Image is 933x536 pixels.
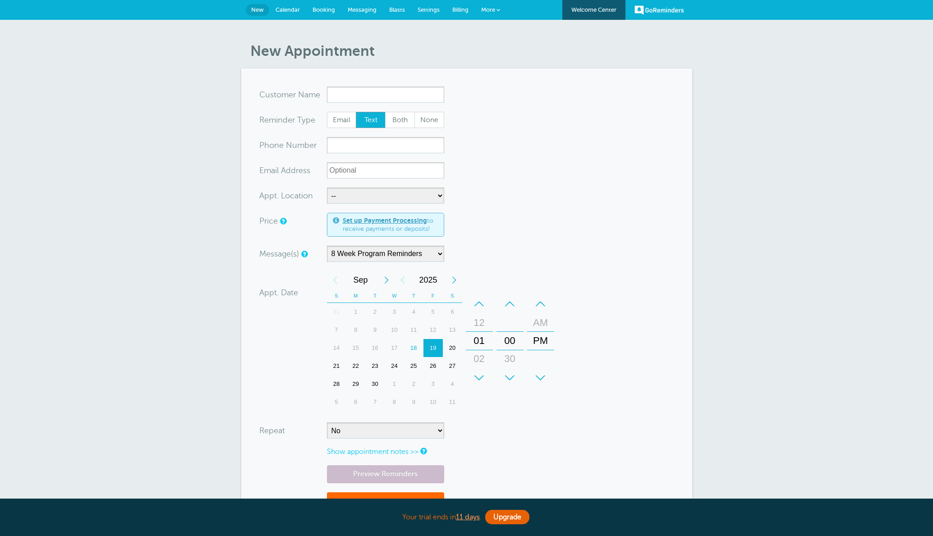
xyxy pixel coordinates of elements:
[530,314,552,332] div: AM
[259,250,299,258] label: Message(s)
[423,339,443,357] div: Friday, September 19
[446,271,462,289] div: Next Year
[365,321,385,339] div: Tuesday, September 9
[327,465,444,483] a: Preview Reminders
[274,141,297,149] span: ne Nu
[404,357,423,375] div: 25
[385,339,404,357] div: Wednesday, September 17
[365,375,385,393] div: 30
[313,6,335,13] span: Booking
[443,357,462,375] div: 27
[327,448,418,456] a: Show appointment notes >>
[456,513,480,521] b: 11 days
[259,217,278,225] label: Price
[280,218,285,224] a: An optional price for the appointment. If you set a price, you can include a payment link in your...
[404,393,423,411] div: 9
[469,350,490,368] div: 02
[423,393,443,411] div: Friday, October 10
[346,375,365,393] div: Monday, September 29
[327,375,346,393] div: Sunday, September 28
[385,393,404,411] div: 8
[443,393,462,411] div: Saturday, October 11
[365,303,385,321] div: 2
[423,303,443,321] div: Friday, September 5
[385,357,404,375] div: 24
[327,321,346,339] div: 7
[423,375,443,393] div: Friday, October 3
[348,6,377,13] span: Messaging
[327,492,444,523] button: Save
[423,339,443,357] div: 19
[327,375,346,393] div: 28
[346,339,365,357] div: 15
[385,303,404,321] div: 3
[404,357,423,375] div: Thursday, September 25
[415,112,444,128] span: None
[365,393,385,411] div: Tuesday, October 7
[485,510,529,524] a: Upgrade
[346,321,365,339] div: 8
[443,339,462,357] div: 20
[343,217,427,224] a: Set up Payment Processing
[385,357,404,375] div: Wednesday, September 24
[327,112,357,128] label: Email
[259,91,274,99] span: Cus
[404,303,423,321] div: Thursday, September 4
[530,332,552,350] div: PM
[389,6,405,13] span: Blasts
[327,339,346,357] div: Sunday, September 14
[259,87,327,103] div: ame
[414,112,444,128] label: None
[443,289,462,303] th: S
[343,217,438,233] span: to receive payments or deposits!
[385,375,404,393] div: Wednesday, October 1
[327,162,444,179] input: Optional
[378,271,395,289] div: Next Month
[365,289,385,303] th: T
[259,166,275,174] span: Ema
[466,295,493,387] div: Hours
[346,375,365,393] div: 29
[404,289,423,303] th: T
[404,393,423,411] div: Thursday, October 9
[365,357,385,375] div: Tuesday, September 23
[365,393,385,411] div: 7
[423,393,443,411] div: 10
[327,303,346,321] div: 31
[443,393,462,411] div: 11
[343,271,378,289] span: September
[411,271,446,289] span: 2025
[469,368,490,386] div: 03
[275,166,296,174] span: il Add
[346,303,365,321] div: Monday, September 1
[385,303,404,321] div: Wednesday, September 3
[327,339,346,357] div: 14
[423,357,443,375] div: 26
[346,339,365,357] div: Monday, September 15
[259,137,327,153] div: mber
[404,375,423,393] div: Thursday, October 2
[346,393,365,411] div: 6
[423,375,443,393] div: 3
[404,339,423,357] div: 18
[443,303,462,321] div: 6
[241,508,692,527] div: Your trial ends in .
[404,339,423,357] div: Today, Thursday, September 18
[346,289,365,303] th: M
[404,375,423,393] div: 2
[365,375,385,393] div: Tuesday, September 30
[443,357,462,375] div: Saturday, September 27
[259,116,315,124] label: Reminder Type
[327,357,346,375] div: Sunday, September 21
[327,289,346,303] th: S
[386,112,414,128] span: Both
[259,426,285,435] label: Repeat
[443,339,462,357] div: Saturday, September 20
[469,314,490,332] div: 12
[327,271,343,289] div: Previous Month
[499,332,521,350] div: 00
[423,303,443,321] div: 5
[346,357,365,375] div: Monday, September 22
[423,357,443,375] div: Friday, September 26
[327,112,356,128] span: Email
